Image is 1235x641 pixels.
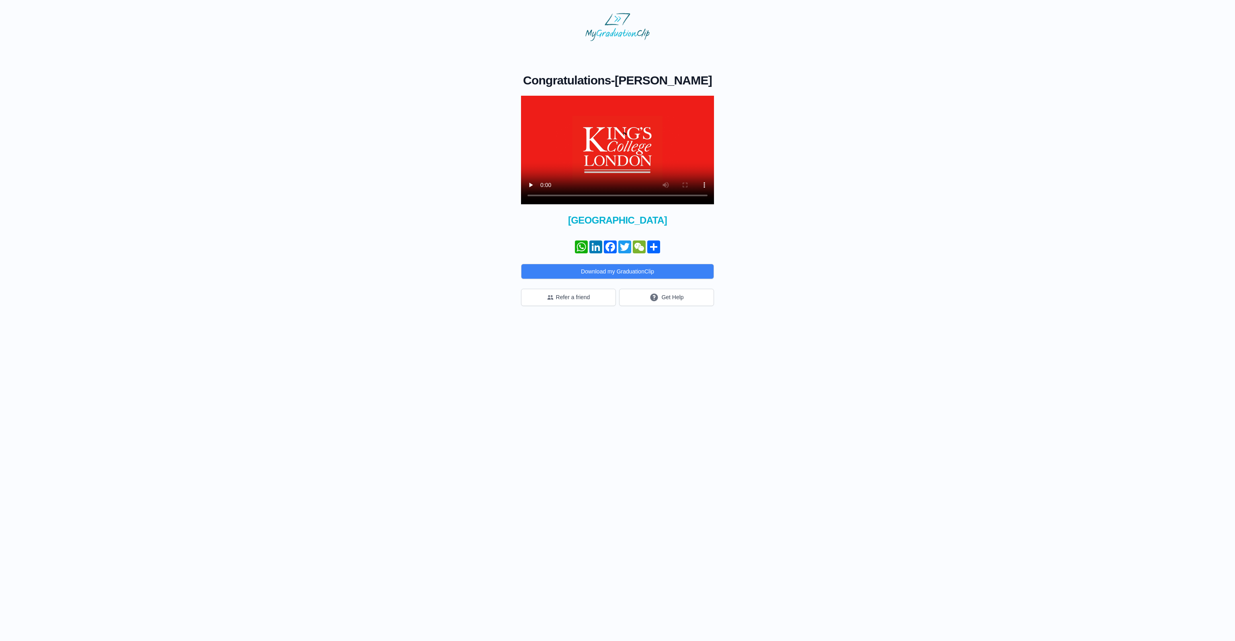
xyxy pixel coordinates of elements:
h1: - [521,73,714,88]
button: Refer a friend [521,289,616,306]
a: Twitter [617,240,632,253]
img: MyGraduationClip [585,13,650,41]
button: Get Help [619,289,714,306]
a: Share [646,240,661,253]
a: Facebook [603,240,617,253]
a: WeChat [632,240,646,253]
span: Congratulations [523,74,611,87]
a: WhatsApp [574,240,589,253]
span: [GEOGRAPHIC_DATA] [521,214,714,227]
span: [PERSON_NAME] [615,74,712,87]
button: Download my GraduationClip [521,264,714,279]
a: LinkedIn [589,240,603,253]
